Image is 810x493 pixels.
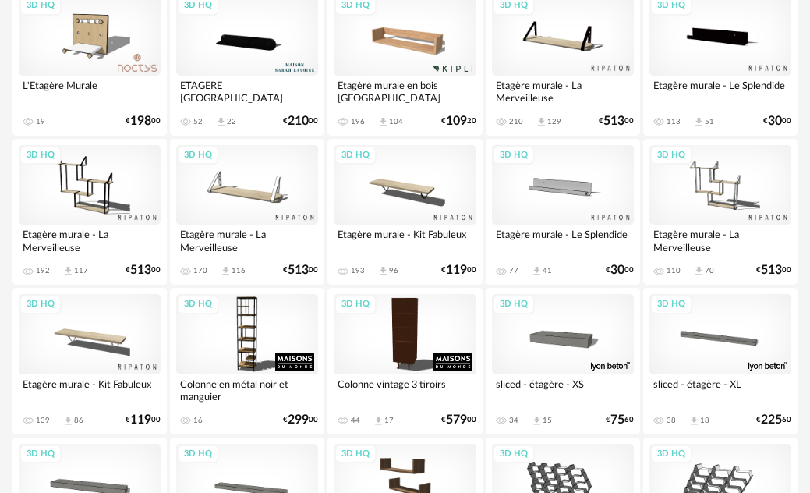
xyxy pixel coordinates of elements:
span: Download icon [220,265,232,277]
span: Download icon [531,415,543,427]
div: 192 [36,266,50,275]
div: 3D HQ [177,445,219,464]
div: 139 [36,416,50,425]
div: € 00 [126,116,161,126]
span: 119 [130,415,151,425]
span: Download icon [377,116,389,128]
span: 198 [130,116,151,126]
div: € 00 [126,415,161,425]
div: 3D HQ [177,146,219,165]
span: Download icon [62,415,74,427]
div: 3D HQ [493,445,535,464]
div: 3D HQ [334,146,377,165]
div: 3D HQ [334,295,377,314]
div: 113 [667,117,681,126]
div: Etagère murale - Le Splendide [492,225,634,256]
div: Etagère murale - La Merveilleuse [19,225,161,256]
div: 129 [547,117,561,126]
a: 3D HQ sliced - étagère - XL 38 Download icon 18 €22560 [643,288,798,434]
div: Etagère murale en bois [GEOGRAPHIC_DATA] [334,76,476,107]
div: € 60 [606,415,634,425]
div: Colonne en métal noir et manguier [176,374,318,406]
div: 51 [705,117,714,126]
span: 225 [761,415,782,425]
div: 110 [667,266,681,275]
div: 3D HQ [650,445,692,464]
div: 104 [389,117,403,126]
span: Download icon [215,116,227,128]
div: € 00 [283,116,318,126]
div: € 60 [756,415,791,425]
div: € 00 [441,265,476,275]
a: 3D HQ Etagère murale - La Merveilleuse 192 Download icon 117 €51300 [12,139,167,285]
div: 19 [36,117,45,126]
div: Etagère murale - La Merveilleuse [492,76,634,107]
div: ETAGERE [GEOGRAPHIC_DATA] [176,76,318,107]
div: € 00 [756,265,791,275]
span: 513 [130,265,151,275]
span: Download icon [693,116,705,128]
div: 17 [384,416,394,425]
span: 119 [446,265,467,275]
div: € 00 [283,415,318,425]
div: 210 [509,117,523,126]
div: € 00 [763,116,791,126]
div: € 00 [599,116,634,126]
div: 41 [543,266,552,275]
div: Etagère murale - La Merveilleuse [176,225,318,256]
div: 3D HQ [493,295,535,314]
span: Download icon [62,265,74,277]
a: 3D HQ Etagère murale - Le Splendide 77 Download icon 41 €3000 [486,139,640,285]
a: 3D HQ Colonne vintage 3 tiroirs 44 Download icon 17 €57900 [327,288,482,434]
div: Etagère murale - Kit Fabuleux [334,225,476,256]
a: 3D HQ Etagère murale - Kit Fabuleux 139 Download icon 86 €11900 [12,288,167,434]
div: € 20 [441,116,476,126]
span: 513 [288,265,309,275]
a: 3D HQ Etagère murale - La Merveilleuse 170 Download icon 116 €51300 [170,139,324,285]
div: sliced - étagère - XL [649,374,791,406]
div: Etagère murale - Le Splendide [649,76,791,107]
div: 96 [389,266,398,275]
div: 44 [351,416,360,425]
span: Download icon [688,415,700,427]
div: sliced - étagère - XS [492,374,634,406]
span: 579 [446,415,467,425]
a: 3D HQ sliced - étagère - XS 34 Download icon 15 €7560 [486,288,640,434]
span: 513 [603,116,624,126]
span: Download icon [377,265,389,277]
div: € 00 [126,265,161,275]
span: 30 [610,265,624,275]
div: Etagère murale - La Merveilleuse [649,225,791,256]
div: 3D HQ [493,146,535,165]
div: Colonne vintage 3 tiroirs [334,374,476,406]
span: 210 [288,116,309,126]
span: 513 [761,265,782,275]
div: 52 [193,117,203,126]
div: L'Etagère Murale [19,76,161,107]
div: 77 [509,266,518,275]
div: 193 [351,266,365,275]
div: 34 [509,416,518,425]
span: Download icon [693,265,705,277]
div: 3D HQ [650,146,692,165]
span: 30 [768,116,782,126]
div: 86 [74,416,83,425]
span: 299 [288,415,309,425]
a: 3D HQ Colonne en métal noir et manguier 16 €29900 [170,288,324,434]
a: 3D HQ Etagère murale - Kit Fabuleux 193 Download icon 96 €11900 [327,139,482,285]
div: € 00 [441,415,476,425]
div: 22 [227,117,236,126]
span: Download icon [531,265,543,277]
span: Download icon [373,415,384,427]
div: 196 [351,117,365,126]
span: 75 [610,415,624,425]
div: 70 [705,266,714,275]
div: € 00 [283,265,318,275]
span: 109 [446,116,467,126]
div: 15 [543,416,552,425]
span: Download icon [536,116,547,128]
div: 3D HQ [19,146,62,165]
div: 18 [700,416,709,425]
div: 3D HQ [19,295,62,314]
div: 3D HQ [650,295,692,314]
